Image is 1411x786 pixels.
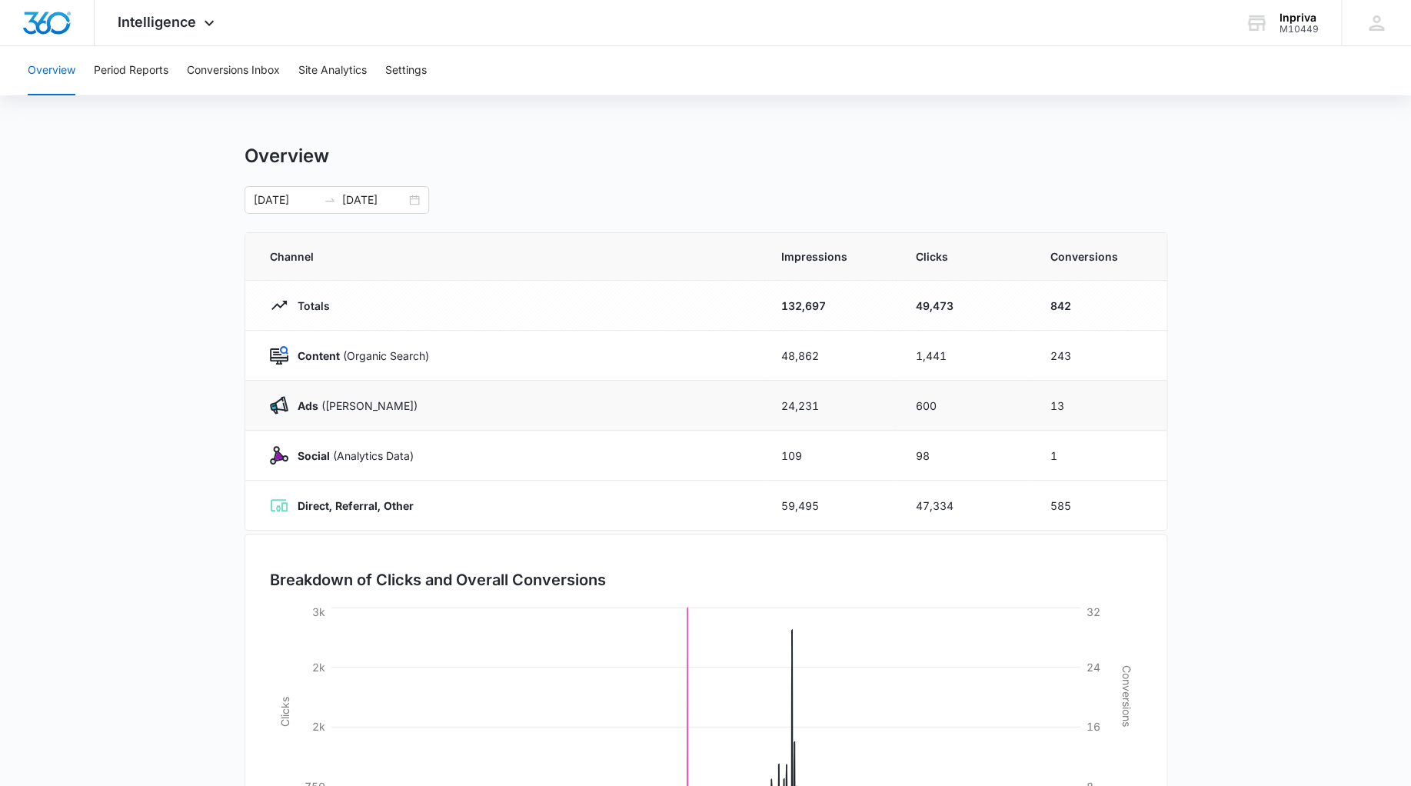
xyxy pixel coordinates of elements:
div: account name [1280,12,1319,24]
td: 600 [897,381,1032,431]
h3: Breakdown of Clicks and Overall Conversions [270,568,606,591]
td: 243 [1032,331,1166,381]
img: Content [270,346,288,365]
td: 49,473 [897,281,1032,331]
span: Conversions [1050,248,1142,265]
p: Totals [288,298,330,314]
td: 1 [1032,431,1166,481]
span: to [324,194,336,206]
td: 585 [1032,481,1166,531]
tspan: 24 [1087,660,1100,673]
td: 48,862 [763,331,897,381]
tspan: 2k [312,720,325,733]
td: 109 [763,431,897,481]
div: account id [1280,24,1319,35]
button: Conversions Inbox [187,46,280,95]
td: 132,697 [763,281,897,331]
td: 47,334 [897,481,1032,531]
td: 842 [1032,281,1166,331]
tspan: 2k [312,660,325,673]
button: Settings [385,46,427,95]
input: Start date [254,192,318,208]
img: Ads [270,396,288,415]
strong: Direct, Referral, Other [298,499,414,512]
tspan: 3k [312,604,325,618]
tspan: 32 [1087,604,1100,618]
span: Intelligence [118,14,196,30]
span: Clicks [916,248,1013,265]
img: Social [270,446,288,465]
td: 98 [897,431,1032,481]
p: ([PERSON_NAME]) [288,398,418,414]
strong: Content [298,349,340,362]
input: End date [342,192,406,208]
p: (Organic Search) [288,348,429,364]
td: 1,441 [897,331,1032,381]
tspan: Conversions [1120,665,1133,727]
strong: Ads [298,399,318,412]
span: swap-right [324,194,336,206]
button: Period Reports [94,46,168,95]
h1: Overview [245,145,329,168]
td: 13 [1032,381,1166,431]
button: Overview [28,46,75,95]
tspan: Clicks [278,697,291,727]
td: 24,231 [763,381,897,431]
span: Impressions [781,248,879,265]
tspan: 16 [1087,720,1100,733]
p: (Analytics Data) [288,448,414,464]
strong: Social [298,449,330,462]
span: Channel [270,248,744,265]
td: 59,495 [763,481,897,531]
button: Site Analytics [298,46,367,95]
